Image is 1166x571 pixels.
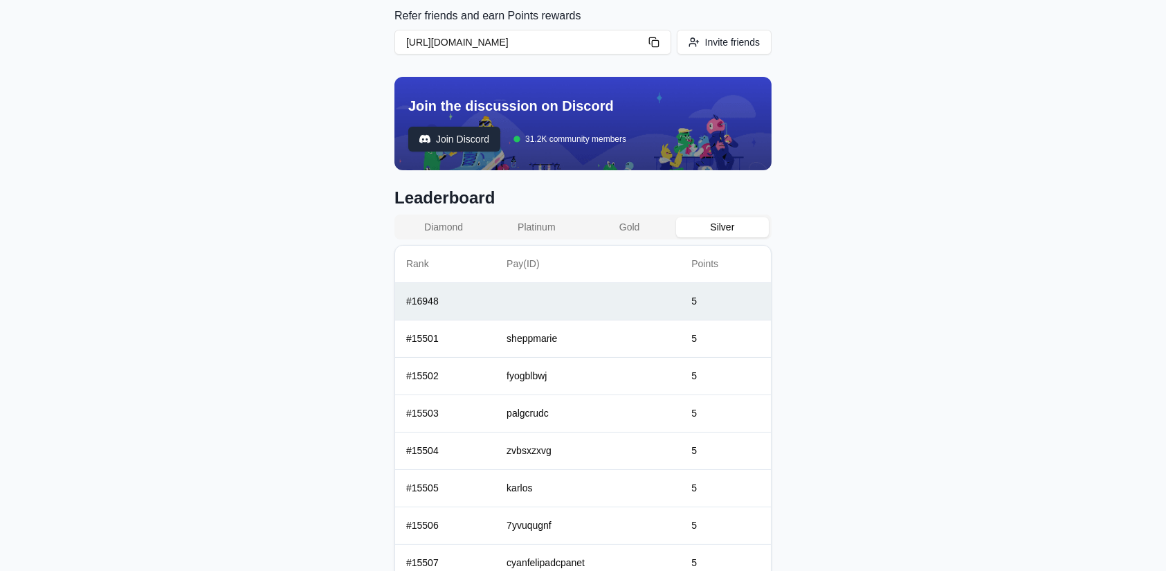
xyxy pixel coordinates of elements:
div: Refer friends and earn Points rewards [394,8,772,60]
td: sheppmarie [495,320,680,358]
td: 5 [680,433,771,470]
td: # 16948 [395,283,495,320]
td: 5 [680,395,771,433]
th: Points [680,246,771,283]
button: [URL][DOMAIN_NAME] [394,30,671,55]
th: Rank [395,246,495,283]
td: 5 [680,283,771,320]
td: # 15505 [395,470,495,507]
button: Invite friends [677,30,772,55]
td: 5 [680,507,771,545]
button: Join Discord [408,127,500,152]
th: Pay(ID) [495,246,680,283]
button: Diamond [397,217,490,237]
td: 7yvuqugnf [495,507,680,545]
td: fyogblbwj [495,358,680,395]
a: testJoin Discord [408,127,500,152]
span: 31.2K community members [525,134,626,145]
button: Gold [583,217,676,237]
td: 5 [680,320,771,358]
td: karlos [495,470,680,507]
td: zvbsxzxvg [495,433,680,470]
button: Silver [676,217,769,237]
td: 5 [680,358,771,395]
span: Leaderboard [394,187,772,209]
span: Join Discord [436,132,489,147]
img: discord_banner [394,77,772,170]
button: Platinum [490,217,583,237]
span: Invite friends [705,35,760,50]
td: # 15502 [395,358,495,395]
td: 5 [680,470,771,507]
td: # 15506 [395,507,495,545]
td: # 15501 [395,320,495,358]
td: palgcrudc [495,395,680,433]
td: # 15504 [395,433,495,470]
img: test [419,134,430,145]
td: # 15503 [395,395,495,433]
span: Join the discussion on Discord [408,96,626,116]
